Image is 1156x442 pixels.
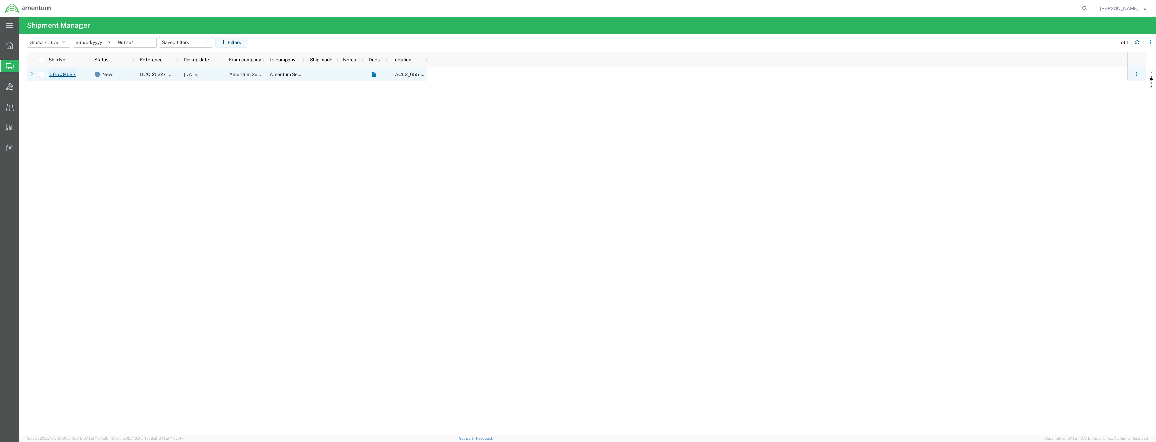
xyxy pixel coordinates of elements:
[115,37,156,47] input: Not set
[392,57,411,62] span: Location
[476,436,493,440] a: Feedback
[215,37,247,48] button: Filters
[94,57,108,62] span: Status
[102,67,113,81] span: New
[82,436,108,440] span: [DATE] 11:54:36
[27,37,70,48] button: Status:Active
[270,72,320,77] span: Amentum Services, Inc.
[140,57,163,62] span: Reference
[269,57,295,62] span: To company
[229,72,280,77] span: Amentum Services, Inc.
[343,57,356,62] span: Notes
[49,57,66,62] span: Ship No.
[45,40,58,45] span: Active
[229,57,261,62] span: From company
[1118,39,1130,46] div: 1 of 1
[1100,4,1147,12] button: [PERSON_NAME]
[184,57,209,62] span: Pickup date
[184,72,199,77] span: 08/15/2025
[159,37,213,48] button: Saved filters
[368,57,380,62] span: Docs
[1044,436,1148,441] span: Copyright © [DATE]-[DATE] Agistix Inc., All Rights Reserved
[111,436,184,440] span: Client: 2025.16.0-b4dc8a9
[459,436,476,440] a: Support
[73,37,115,47] input: Not set
[1149,75,1154,88] span: Filters
[393,72,499,77] span: TACLS_655-Godman AAF, KY
[5,3,51,13] img: logo
[49,69,76,80] a: 56509187
[140,72,184,77] span: DCO-25227-166907
[157,436,184,440] span: [DATE] 11:37:47
[27,17,90,34] h4: Shipment Manager
[27,436,108,440] span: Server: 2025.16.0-21b0bc45e7b
[1100,5,1138,12] span: Joe Ricklefs
[310,57,332,62] span: Ship mode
